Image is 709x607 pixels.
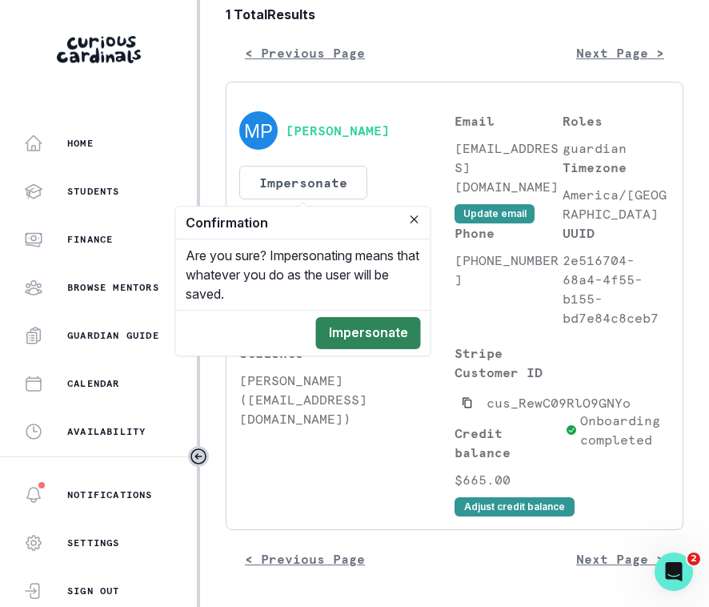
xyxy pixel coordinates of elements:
[455,204,535,223] button: Update email
[67,233,113,246] p: Finance
[239,111,278,150] img: svg
[226,37,384,69] button: < Previous Page
[226,543,384,575] button: < Previous Page
[563,185,671,223] p: America/[GEOGRAPHIC_DATA]
[455,223,563,243] p: Phone
[455,390,480,416] button: Copied to clipboard
[563,251,671,328] p: 2e516704-68a4-4f55-b155-bd7e84c8ceb7
[67,137,94,150] p: Home
[487,393,631,412] p: cus_RewC09RlO9GNYo
[67,425,146,438] p: Availability
[67,585,120,597] p: Sign Out
[455,251,563,289] p: [PHONE_NUMBER]
[57,36,141,63] img: Curious Cardinals Logo
[286,123,390,139] button: [PERSON_NAME]
[455,497,575,517] button: Adjust credit balance
[226,5,683,24] b: 1 Total Results
[557,37,683,69] button: Next Page >
[67,377,120,390] p: Calendar
[455,424,559,462] p: Credit balance
[455,344,559,382] p: Stripe Customer ID
[563,223,671,243] p: UUID
[405,210,424,229] button: Close
[239,166,367,199] button: Impersonate
[239,371,455,428] p: [PERSON_NAME] ([EMAIL_ADDRESS][DOMAIN_NAME])
[67,281,159,294] p: Browse Mentors
[316,317,421,349] button: Impersonate
[455,111,563,131] p: Email
[188,446,209,467] button: Toggle sidebar
[580,411,671,449] p: Onboarding completed
[455,470,559,489] p: $665.00
[655,553,693,591] iframe: Intercom live chat
[67,537,120,549] p: Settings
[67,488,153,501] p: Notifications
[687,553,700,565] span: 2
[67,185,120,198] p: Students
[176,207,431,239] header: Confirmation
[67,329,159,342] p: Guardian Guide
[563,139,671,158] p: guardian
[563,111,671,131] p: Roles
[557,543,683,575] button: Next Page >
[455,139,563,196] p: [EMAIL_ADDRESS][DOMAIN_NAME]
[563,158,671,177] p: Timezone
[176,239,431,310] div: Are you sure? Impersonating means that whatever you do as the user will be saved.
